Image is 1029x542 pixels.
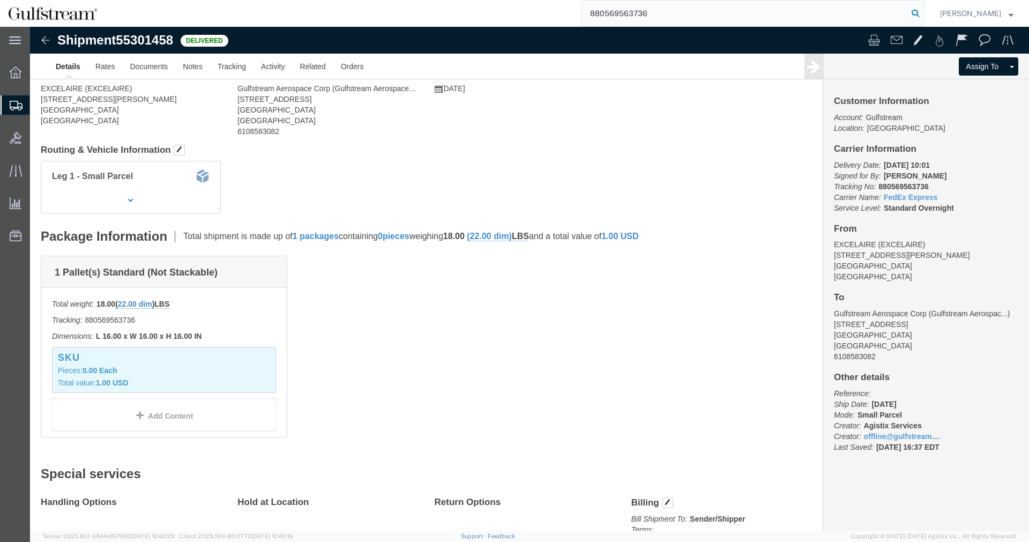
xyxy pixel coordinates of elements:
button: [PERSON_NAME] [939,7,1014,20]
span: Copyright © [DATE]-[DATE] Agistix Inc., All Rights Reserved [851,532,1016,541]
span: Client: 2025.16.0-8fc0770 [180,533,293,539]
span: Jene Middleton [940,8,1001,19]
span: [DATE] 10:40:19 [251,533,293,539]
span: [DATE] 10:42:29 [131,533,175,539]
img: logo [8,5,98,21]
a: Support [461,533,488,539]
a: Feedback [488,533,515,539]
iframe: FS Legacy Container [30,27,1029,531]
input: Search for shipment number, reference number [582,1,908,26]
span: Server: 2025.16.0-9544af67660 [43,533,175,539]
